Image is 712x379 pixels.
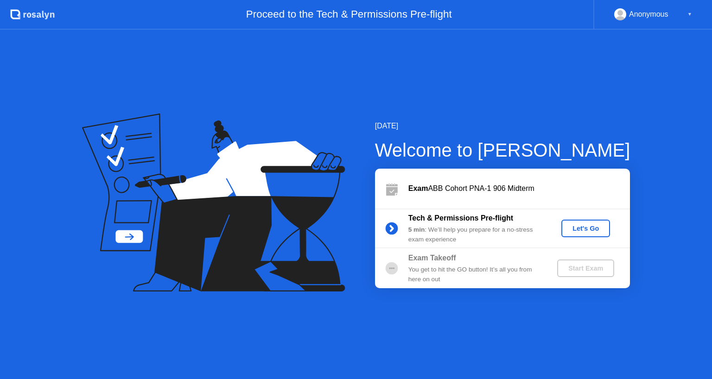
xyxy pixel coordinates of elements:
[408,184,428,192] b: Exam
[408,254,456,262] b: Exam Takeoff
[629,8,668,20] div: Anonymous
[408,183,630,194] div: ABB Cohort PNA-1 906 Midterm
[408,214,513,222] b: Tech & Permissions Pre-flight
[687,8,692,20] div: ▼
[561,220,610,237] button: Let's Go
[565,225,606,232] div: Let's Go
[561,265,610,272] div: Start Exam
[375,120,630,132] div: [DATE]
[557,259,614,277] button: Start Exam
[408,226,425,233] b: 5 min
[408,225,542,244] div: : We’ll help you prepare for a no-stress exam experience
[375,136,630,164] div: Welcome to [PERSON_NAME]
[408,265,542,284] div: You get to hit the GO button! It’s all you from here on out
